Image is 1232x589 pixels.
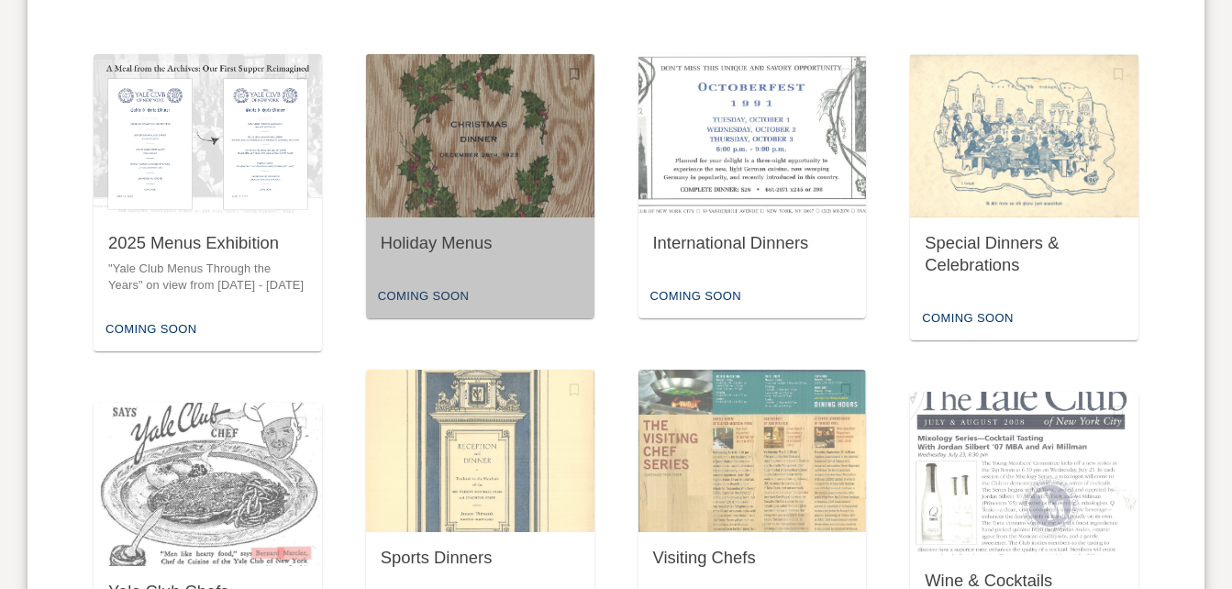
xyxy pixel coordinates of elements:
[917,305,1017,333] div: Coming Soon
[646,283,746,311] div: Coming Soon
[910,392,1138,555] img: Wine & Cocktails
[366,370,594,533] img: Sports Dinners
[108,261,307,294] p: "Yale Club Menus Through the Years" on view from [DATE] - [DATE]
[653,232,852,255] div: International Dinners
[653,547,852,570] div: Visiting Chefs
[381,547,580,570] div: Sports Dinners
[638,54,867,217] img: International Dinners
[94,54,322,217] img: 2025 Menus Exhibition
[638,370,867,533] img: Visiting Chefs
[373,283,473,311] div: Coming Soon
[910,54,1138,340] button: Feature this Story?Special Dinners & CelebrationsComing Soon
[925,232,1124,277] div: Special Dinners & Celebrations
[910,54,1138,217] img: Special Dinners & Celebrations
[101,316,201,344] div: Coming Soon
[638,54,867,317] button: Feature this Story?International DinnersComing Soon
[108,232,307,255] div: 2025 Menus Exhibition
[94,403,322,566] img: Yale Club Chefs
[561,61,587,87] button: Feature this Story?
[381,232,580,255] div: Holiday Menus
[366,54,594,317] button: Feature this Story?Holiday MenusComing Soon
[366,54,594,217] img: Holiday Menus
[94,54,322,351] button: Feature this Story?2025 Menus Exhibition"Yale Club Menus Through the Years" on view from [DATE] -...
